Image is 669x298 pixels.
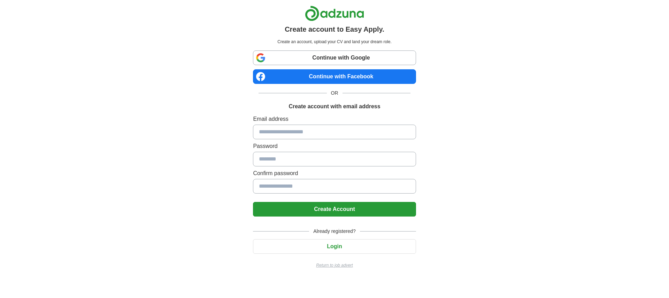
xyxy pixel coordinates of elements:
[327,89,343,97] span: OR
[253,142,416,150] label: Password
[253,262,416,268] a: Return to job advert
[253,239,416,254] button: Login
[305,6,364,21] img: Adzuna logo
[309,228,360,235] span: Already registered?
[253,169,416,178] label: Confirm password
[253,243,416,249] a: Login
[253,115,416,123] label: Email address
[253,202,416,217] button: Create Account
[253,50,416,65] a: Continue with Google
[254,39,414,45] p: Create an account, upload your CV and land your dream role.
[285,24,384,34] h1: Create account to Easy Apply.
[289,102,380,111] h1: Create account with email address
[253,69,416,84] a: Continue with Facebook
